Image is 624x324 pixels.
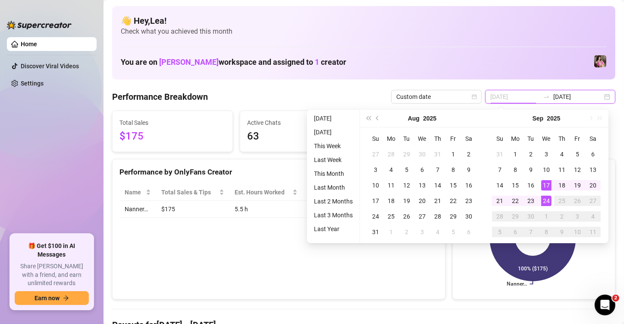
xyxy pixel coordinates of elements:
[445,193,461,209] td: 2025-08-22
[492,146,508,162] td: 2025-08-31
[543,93,550,100] span: to
[570,178,585,193] td: 2025-09-19
[490,92,539,102] input: Start date
[448,211,458,222] div: 29
[368,146,383,162] td: 2025-07-27
[588,149,598,159] div: 6
[594,55,606,67] img: Nanner
[7,21,72,29] img: logo-BBDzfeDw.svg
[373,110,383,127] button: Previous month (PageUp)
[554,193,570,209] td: 2025-09-25
[557,196,567,206] div: 25
[541,165,552,175] div: 10
[121,27,607,36] span: Check what you achieved this month
[15,262,89,288] span: Share [PERSON_NAME] with a friend, and earn unlimited rewards
[445,224,461,240] td: 2025-09-05
[119,184,156,201] th: Name
[612,295,619,302] span: 2
[414,178,430,193] td: 2025-08-13
[547,110,560,127] button: Choose a year
[430,224,445,240] td: 2025-09-04
[526,211,536,222] div: 30
[585,209,601,224] td: 2025-10-04
[492,224,508,240] td: 2025-10-05
[570,224,585,240] td: 2025-10-10
[399,224,414,240] td: 2025-09-02
[383,224,399,240] td: 2025-09-01
[572,227,583,237] div: 10
[492,162,508,178] td: 2025-09-07
[386,211,396,222] div: 25
[399,162,414,178] td: 2025-08-05
[417,211,427,222] div: 27
[156,201,229,218] td: $175
[510,149,521,159] div: 1
[21,41,37,48] a: Home
[492,209,508,224] td: 2025-09-28
[523,224,539,240] td: 2025-10-07
[461,131,477,146] th: Sa
[303,201,358,218] td: $31.82
[414,162,430,178] td: 2025-08-06
[464,165,474,175] div: 9
[383,209,399,224] td: 2025-08-25
[247,118,353,127] span: Active Chats
[235,187,291,197] div: Est. Hours Worked
[526,196,536,206] div: 23
[364,110,373,127] button: Last year (Control + left)
[461,162,477,178] td: 2025-08-09
[495,196,505,206] div: 21
[417,196,427,206] div: 20
[541,211,552,222] div: 1
[401,165,412,175] div: 5
[585,162,601,178] td: 2025-09-13
[445,162,461,178] td: 2025-08-08
[386,227,396,237] div: 1
[119,118,226,127] span: Total Sales
[539,209,554,224] td: 2025-10-01
[461,178,477,193] td: 2025-08-16
[386,165,396,175] div: 4
[430,146,445,162] td: 2025-07-31
[541,180,552,191] div: 17
[370,211,381,222] div: 24
[112,91,208,103] h4: Performance Breakdown
[401,149,412,159] div: 29
[495,211,505,222] div: 28
[523,146,539,162] td: 2025-09-02
[526,227,536,237] div: 7
[63,295,69,301] span: arrow-right
[572,196,583,206] div: 26
[430,193,445,209] td: 2025-08-21
[539,224,554,240] td: 2025-10-08
[557,227,567,237] div: 9
[15,291,89,305] button: Earn nowarrow-right
[572,165,583,175] div: 12
[510,196,521,206] div: 22
[445,209,461,224] td: 2025-08-29
[523,162,539,178] td: 2025-09-09
[554,162,570,178] td: 2025-09-11
[464,180,474,191] div: 16
[461,209,477,224] td: 2025-08-30
[414,131,430,146] th: We
[554,146,570,162] td: 2025-09-04
[557,165,567,175] div: 11
[370,165,381,175] div: 3
[310,210,356,220] li: Last 3 Months
[508,224,523,240] td: 2025-10-06
[15,242,89,259] span: 🎁 Get $100 in AI Messages
[557,180,567,191] div: 18
[461,193,477,209] td: 2025-08-23
[492,193,508,209] td: 2025-09-21
[417,180,427,191] div: 13
[399,193,414,209] td: 2025-08-19
[368,224,383,240] td: 2025-08-31
[310,182,356,193] li: Last Month
[119,128,226,145] span: $175
[161,187,217,197] span: Total Sales & Tips
[310,196,356,206] li: Last 2 Months
[570,162,585,178] td: 2025-09-12
[383,193,399,209] td: 2025-08-18
[508,131,523,146] th: Mo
